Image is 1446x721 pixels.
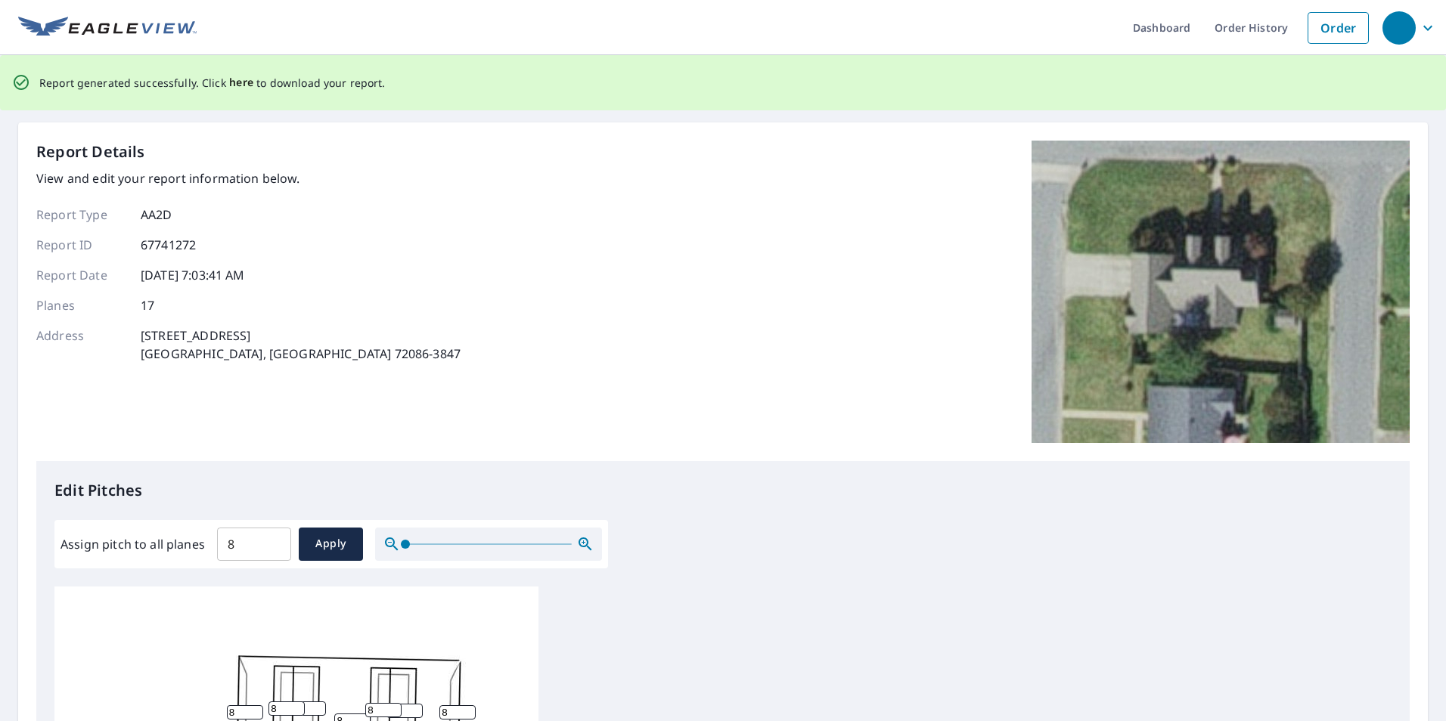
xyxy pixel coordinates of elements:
[39,73,386,92] p: Report generated successfully. Click to download your report.
[299,528,363,561] button: Apply
[36,266,127,284] p: Report Date
[141,206,172,224] p: AA2D
[141,326,461,363] p: [STREET_ADDRESS] [GEOGRAPHIC_DATA], [GEOGRAPHIC_DATA] 72086-3847
[141,296,154,314] p: 17
[36,236,127,254] p: Report ID
[54,479,1392,502] p: Edit Pitches
[229,73,254,92] button: here
[1032,141,1410,443] img: Top image
[61,535,205,553] label: Assign pitch to all planes
[1308,12,1369,44] a: Order
[141,266,245,284] p: [DATE] 7:03:41 AM
[217,523,291,565] input: 00.0
[311,534,351,553] span: Apply
[36,206,127,224] p: Report Type
[36,296,127,314] p: Planes
[36,141,145,163] p: Report Details
[141,236,196,254] p: 67741272
[36,326,127,363] p: Address
[36,169,461,187] p: View and edit your report information below.
[18,17,197,39] img: EV Logo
